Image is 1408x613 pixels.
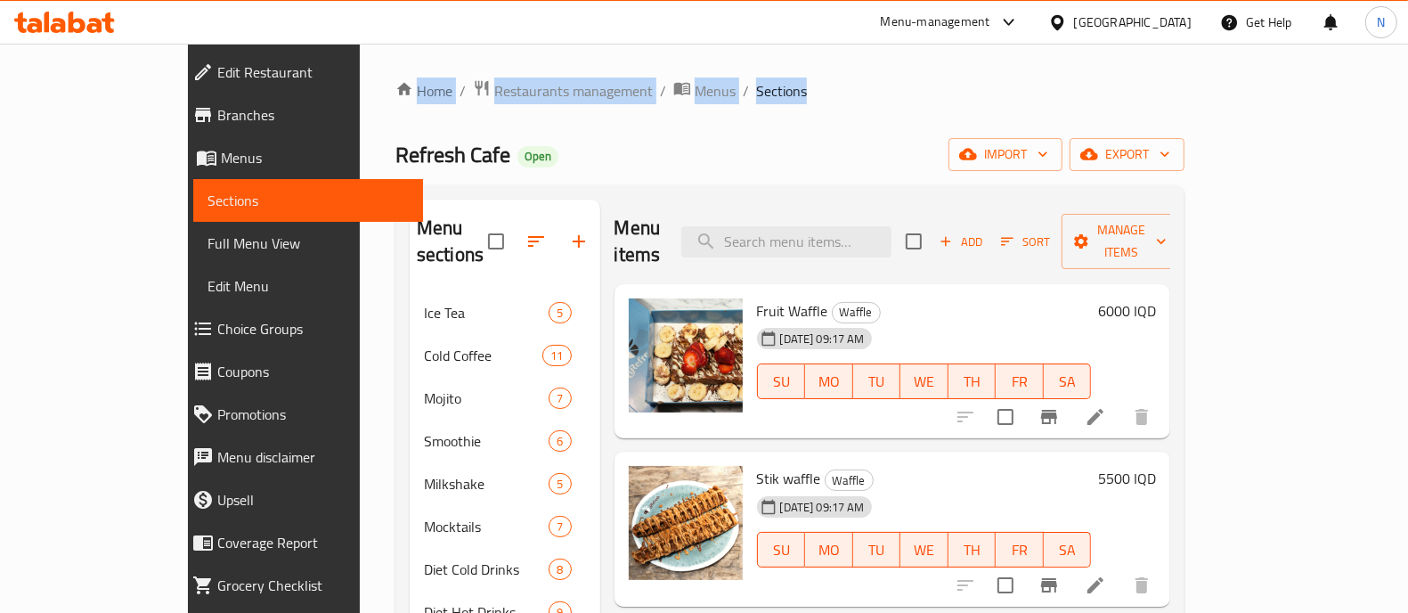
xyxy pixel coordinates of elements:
[948,138,1062,171] button: import
[193,222,423,265] a: Full Menu View
[217,404,409,425] span: Promotions
[956,369,989,395] span: TH
[549,516,571,537] div: items
[193,265,423,307] a: Edit Menu
[549,390,570,407] span: 7
[424,302,549,323] div: Ice Tea
[853,364,901,399] button: TU
[543,347,570,364] span: 11
[1085,575,1106,596] a: Edit menu item
[424,345,542,366] span: Cold Coffee
[826,470,873,491] span: Waffle
[812,537,846,563] span: MO
[948,364,997,399] button: TH
[812,369,846,395] span: MO
[410,377,600,420] div: Mojito7
[217,532,409,553] span: Coverage Report
[956,537,989,563] span: TH
[757,298,828,324] span: Fruit Waffle
[178,436,423,478] a: Menu disclaimer
[997,228,1054,256] button: Sort
[558,220,600,263] button: Add section
[1085,406,1106,428] a: Edit menu item
[178,350,423,393] a: Coupons
[963,143,1048,166] span: import
[410,505,600,548] div: Mocktails7
[221,147,409,168] span: Menus
[1076,219,1167,264] span: Manage items
[765,537,798,563] span: SU
[395,79,1184,102] nav: breadcrumb
[1028,396,1070,438] button: Branch-specific-item
[1028,564,1070,607] button: Branch-specific-item
[460,80,466,102] li: /
[1051,369,1085,395] span: SA
[757,364,805,399] button: SU
[987,398,1024,436] span: Select to update
[193,179,423,222] a: Sections
[424,516,549,537] span: Mocktails
[217,575,409,596] span: Grocery Checklist
[900,364,948,399] button: WE
[410,334,600,377] div: Cold Coffee11
[178,136,423,179] a: Menus
[1044,532,1092,568] button: SA
[424,559,549,580] span: Diet Cold Drinks
[629,466,743,580] img: Stik waffle
[614,215,661,268] h2: Menu items
[208,275,409,297] span: Edit Menu
[542,345,571,366] div: items
[549,388,571,409] div: items
[907,369,941,395] span: WE
[932,228,989,256] button: Add
[743,80,749,102] li: /
[757,465,821,492] span: Stik waffle
[860,369,894,395] span: TU
[1074,12,1192,32] div: [GEOGRAPHIC_DATA]
[1084,143,1170,166] span: export
[217,104,409,126] span: Branches
[477,223,515,260] span: Select all sections
[907,537,941,563] span: WE
[805,532,853,568] button: MO
[860,537,894,563] span: TU
[549,433,570,450] span: 6
[410,548,600,591] div: Diet Cold Drinks8
[549,473,571,494] div: items
[217,489,409,511] span: Upsell
[1003,369,1037,395] span: FR
[825,470,874,491] div: Waffle
[937,232,985,252] span: Add
[424,430,549,452] span: Smoothie
[424,473,549,494] div: Milkshake
[695,80,736,102] span: Menus
[208,233,409,254] span: Full Menu View
[900,532,948,568] button: WE
[681,226,891,257] input: search
[178,521,423,564] a: Coverage Report
[178,94,423,136] a: Branches
[424,388,549,409] span: Mojito
[410,291,600,334] div: Ice Tea5
[1001,232,1050,252] span: Sort
[410,462,600,505] div: Milkshake5
[833,302,880,323] span: Waffle
[549,476,570,493] span: 5
[549,305,570,322] span: 5
[765,369,798,395] span: SU
[217,318,409,339] span: Choice Groups
[1098,466,1156,491] h6: 5500 IQD
[178,478,423,521] a: Upsell
[1051,537,1085,563] span: SA
[410,420,600,462] div: Smoothie6
[757,532,805,568] button: SU
[773,331,872,347] span: [DATE] 09:17 AM
[881,12,990,33] div: Menu-management
[1062,214,1181,269] button: Manage items
[1098,298,1156,323] h6: 6000 IQD
[1003,537,1037,563] span: FR
[217,361,409,382] span: Coupons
